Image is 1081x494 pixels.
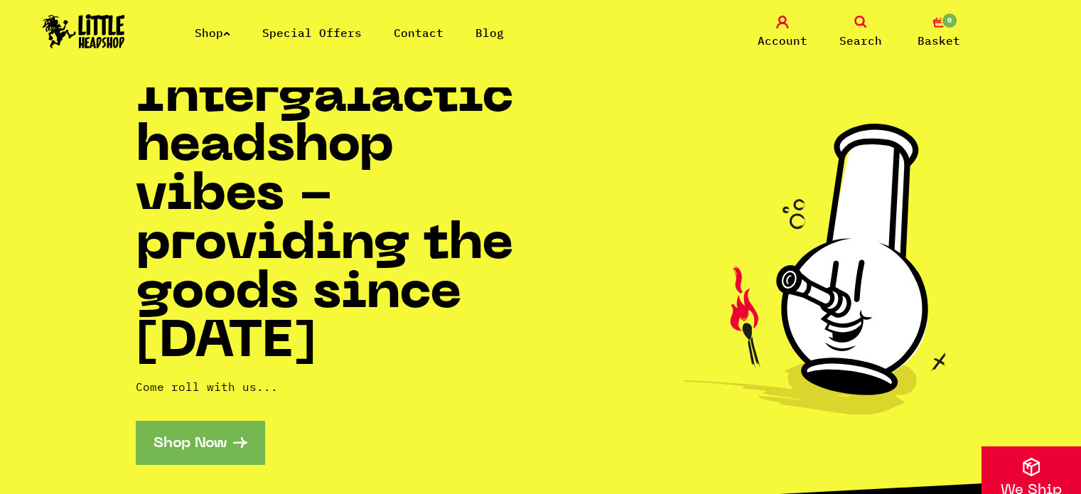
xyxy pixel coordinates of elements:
[918,32,960,49] span: Basket
[394,26,443,40] a: Contact
[941,12,958,29] span: 0
[903,16,974,49] a: 0 Basket
[839,32,882,49] span: Search
[136,74,541,368] h1: Intergalactic headshop vibes - providing the goods since [DATE]
[825,16,896,49] a: Search
[136,378,541,395] p: Come roll with us...
[475,26,504,40] a: Blog
[43,14,125,48] img: Little Head Shop Logo
[262,26,362,40] a: Special Offers
[758,32,807,49] span: Account
[195,26,230,40] a: Shop
[136,421,264,464] a: Shop Now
